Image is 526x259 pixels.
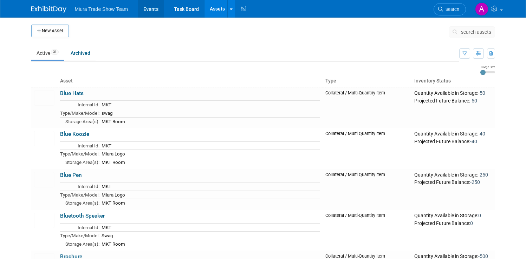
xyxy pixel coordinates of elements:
div: Quantity Available in Storage: [414,90,492,97]
span: search assets [461,29,491,35]
td: MKT Room [99,117,320,125]
a: Blue Koozie [60,131,89,137]
td: Collateral / Multi-Quantity Item [323,87,411,128]
td: Type/Make/Model: [60,109,99,117]
span: 0 [478,213,481,218]
div: Quantity Available in Storage: [414,213,492,219]
td: Collateral / Multi-Quantity Item [323,210,411,251]
span: Storage Area(s): [65,160,99,165]
a: Blue Pen [60,172,82,178]
div: Projected Future Balance: [414,178,492,186]
span: -40 [470,139,477,144]
span: 31 [51,49,59,55]
td: Collateral / Multi-Quantity Item [323,128,411,169]
td: MKT [99,182,320,191]
th: Asset [57,75,323,87]
img: Ashley Harris [475,2,488,16]
div: Quantity Available in Storage: [414,131,492,137]
td: MKT Room [99,158,320,166]
span: -50 [478,90,485,96]
div: Quantity Available in Storage: [414,172,492,178]
td: MKT [99,141,320,150]
span: -250 [478,172,488,178]
a: Blue Hats [60,90,84,97]
img: ExhibitDay [31,6,66,13]
td: Type/Make/Model: [60,150,99,158]
th: Type [323,75,411,87]
a: Bluetooth Speaker [60,213,105,219]
span: -250 [470,179,480,185]
td: MKT [99,223,320,232]
td: MKT Room [99,240,320,248]
td: Internal Id: [60,182,99,191]
div: Projected Future Balance: [414,137,492,145]
td: MKT Room [99,199,320,207]
div: Image Size [480,65,495,69]
span: Storage Area(s): [65,200,99,206]
td: Miura Logo [99,191,320,199]
span: Storage Area(s): [65,241,99,247]
span: Miura Trade Show Team [75,6,128,12]
td: MKT [99,101,320,109]
a: Active31 [31,46,64,60]
span: Storage Area(s): [65,119,99,124]
button: New Asset [31,25,69,37]
span: Search [443,7,459,12]
td: Type/Make/Model: [60,191,99,199]
td: Swag [99,232,320,240]
td: Internal Id: [60,223,99,232]
td: Internal Id: [60,141,99,150]
td: swag [99,109,320,117]
span: -50 [470,98,477,104]
a: Archived [65,46,96,60]
a: Search [434,3,466,15]
button: search assets [449,26,495,38]
span: 0 [470,220,473,226]
span: -500 [478,253,488,259]
div: Projected Future Balance: [414,97,492,104]
td: Miura Logo [99,150,320,158]
td: Internal Id: [60,101,99,109]
div: Projected Future Balance: [414,219,492,227]
span: -40 [478,131,485,137]
td: Type/Make/Model: [60,232,99,240]
td: Collateral / Multi-Quantity Item [323,169,411,210]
